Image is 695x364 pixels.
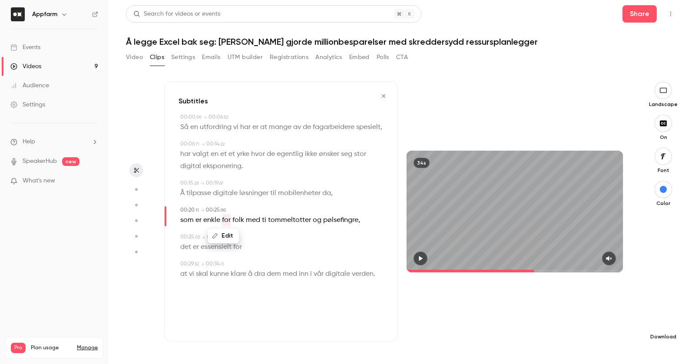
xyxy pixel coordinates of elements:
span: → [201,261,204,268]
span: 00:29 [207,235,220,240]
span: digital [180,160,201,172]
span: for [222,214,231,226]
span: at [260,121,267,133]
span: 00:25 [206,208,220,213]
span: enkle [203,214,220,226]
button: Emails [202,50,220,64]
div: 34s [414,158,430,168]
p: Color [649,200,677,207]
span: en [211,148,218,160]
span: . [242,160,243,172]
span: new [62,157,79,166]
span: . [374,268,375,280]
span: . 52 [194,262,199,266]
span: at [180,268,187,280]
span: , [331,187,333,199]
a: SpeakerHub [23,157,57,166]
button: Share [622,5,657,23]
span: . 28 [193,181,199,185]
span: tommeltotter [268,214,311,226]
span: → [201,207,204,214]
span: 00:29 [180,261,194,267]
span: . 11 [220,262,224,266]
span: til [270,187,276,199]
a: Manage [77,344,98,351]
span: og [313,214,321,226]
button: Embed [349,50,370,64]
div: Events [10,43,40,52]
span: med [246,214,260,226]
span: eksponering [203,160,242,172]
span: What's new [23,176,55,185]
button: Top Bar Actions [664,7,678,21]
span: . 22 [219,142,225,146]
span: verden [352,268,374,280]
button: Analytics [315,50,342,64]
span: mange [269,121,291,133]
button: UTM builder [228,50,263,64]
span: av [293,121,301,133]
span: har [240,121,251,133]
span: stor [354,148,366,160]
span: med [283,268,297,280]
span: essensielt [201,241,232,253]
span: 00:14 [206,142,219,147]
span: de [267,148,275,160]
button: Video [126,50,143,64]
span: tilpasse [186,187,211,199]
span: en [190,121,198,133]
span: 00:20 [180,208,195,213]
span: kunne [210,268,229,280]
h1: Å legge Excel bak seg: [PERSON_NAME] gjorde millionbesparelser med skreddersydd ressursplanlegger [126,36,678,47]
span: inn [299,268,308,280]
span: → [202,234,205,241]
span: som [180,214,194,226]
span: fagarbeidere [313,121,354,133]
span: . 71 [195,142,199,146]
div: Videos [10,62,41,71]
span: folk [232,214,244,226]
span: i [310,268,312,280]
span: Pro [11,343,26,353]
span: Så [180,121,189,133]
span: mobilenheter [278,187,321,199]
h6: Appfarm [32,10,57,19]
span: , [381,121,382,133]
span: hvor [251,148,265,160]
img: Appfarm [11,7,25,21]
span: skal [196,268,208,280]
p: On [649,134,677,141]
span: spesielt [356,121,381,133]
span: Å [180,187,185,199]
span: egentlig [277,148,303,160]
span: har [180,148,191,160]
span: å [248,268,252,280]
span: seg [341,148,352,160]
span: , [358,214,360,226]
span: vi [189,268,194,280]
span: → [201,180,204,187]
span: . 67 [218,181,223,185]
div: Audience [10,81,49,90]
span: 00:00 [180,115,195,120]
p: Font [649,167,677,174]
div: Search for videos or events [133,10,220,19]
div: Settings [10,100,45,109]
span: vår [314,268,324,280]
span: yrke [237,148,249,160]
span: ønsker [319,148,339,160]
button: Clips [150,50,164,64]
button: CTA [396,50,408,64]
span: 00:06 [180,142,195,147]
span: → [203,114,207,121]
button: Settings [171,50,195,64]
li: help-dropdown-opener [10,137,98,146]
span: det [180,241,191,253]
span: . 00 [220,208,226,212]
span: . 11 [195,208,199,212]
span: vi [233,121,238,133]
span: . 00 [195,115,202,119]
span: 00:19 [206,181,218,186]
span: dem [267,268,281,280]
span: et [220,148,227,160]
